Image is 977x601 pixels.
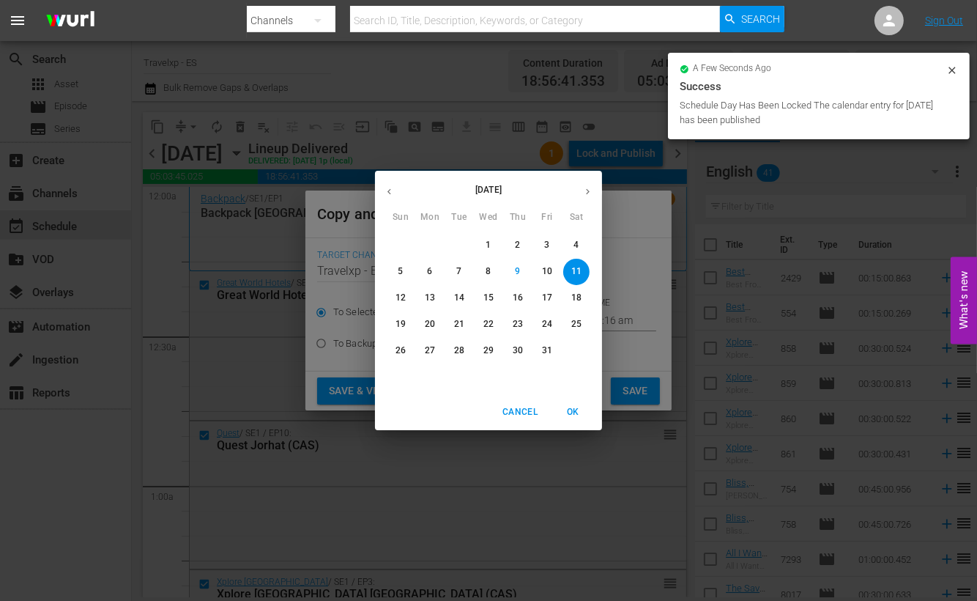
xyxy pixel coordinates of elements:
[417,338,443,364] button: 27
[505,285,531,311] button: 16
[534,338,560,364] button: 31
[475,285,502,311] button: 15
[534,311,560,338] button: 24
[741,6,780,32] span: Search
[534,210,560,225] span: Fri
[9,12,26,29] span: menu
[571,318,582,331] p: 25
[534,232,560,259] button: 3
[483,292,494,304] p: 15
[513,344,523,357] p: 30
[694,63,772,75] span: a few seconds ago
[483,318,494,331] p: 22
[680,78,958,95] div: Success
[475,338,502,364] button: 29
[425,292,435,304] p: 13
[925,15,963,26] a: Sign Out
[427,265,432,278] p: 6
[549,400,596,424] button: OK
[505,338,531,364] button: 30
[513,318,523,331] p: 23
[563,311,590,338] button: 25
[446,259,472,285] button: 7
[534,259,560,285] button: 10
[417,259,443,285] button: 6
[542,292,552,304] p: 17
[475,232,502,259] button: 1
[454,344,464,357] p: 28
[404,183,573,196] p: [DATE]
[505,259,531,285] button: 9
[502,405,538,420] span: Cancel
[454,318,464,331] p: 21
[425,344,435,357] p: 27
[515,265,520,278] p: 9
[542,265,552,278] p: 10
[398,265,403,278] p: 5
[555,405,590,420] span: OK
[505,210,531,225] span: Thu
[387,311,414,338] button: 19
[417,285,443,311] button: 13
[456,265,461,278] p: 7
[573,239,579,251] p: 4
[387,285,414,311] button: 12
[483,344,494,357] p: 29
[486,265,491,278] p: 8
[387,210,414,225] span: Sun
[486,239,491,251] p: 1
[475,311,502,338] button: 22
[542,344,552,357] p: 31
[35,4,105,38] img: ans4CAIJ8jUAAAAAAAAAAAAAAAAAAAAAAAAgQb4GAAAAAAAAAAAAAAAAAAAAAAAAJMjXAAAAAAAAAAAAAAAAAAAAAAAAgAT5G...
[505,232,531,259] button: 2
[563,285,590,311] button: 18
[387,338,414,364] button: 26
[680,98,943,128] div: Schedule Day Has Been Locked The calendar entry for [DATE] has been published
[563,232,590,259] button: 4
[446,210,472,225] span: Tue
[446,285,472,311] button: 14
[571,292,582,304] p: 18
[563,210,590,225] span: Sat
[475,210,502,225] span: Wed
[497,400,543,424] button: Cancel
[446,338,472,364] button: 28
[454,292,464,304] p: 14
[387,259,414,285] button: 5
[475,259,502,285] button: 8
[395,344,406,357] p: 26
[417,311,443,338] button: 20
[515,239,520,251] p: 2
[417,210,443,225] span: Mon
[513,292,523,304] p: 16
[542,318,552,331] p: 24
[446,311,472,338] button: 21
[534,285,560,311] button: 17
[425,318,435,331] p: 20
[395,318,406,331] p: 19
[544,239,549,251] p: 3
[571,265,582,278] p: 11
[951,257,977,344] button: Open Feedback Widget
[395,292,406,304] p: 12
[563,259,590,285] button: 11
[505,311,531,338] button: 23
